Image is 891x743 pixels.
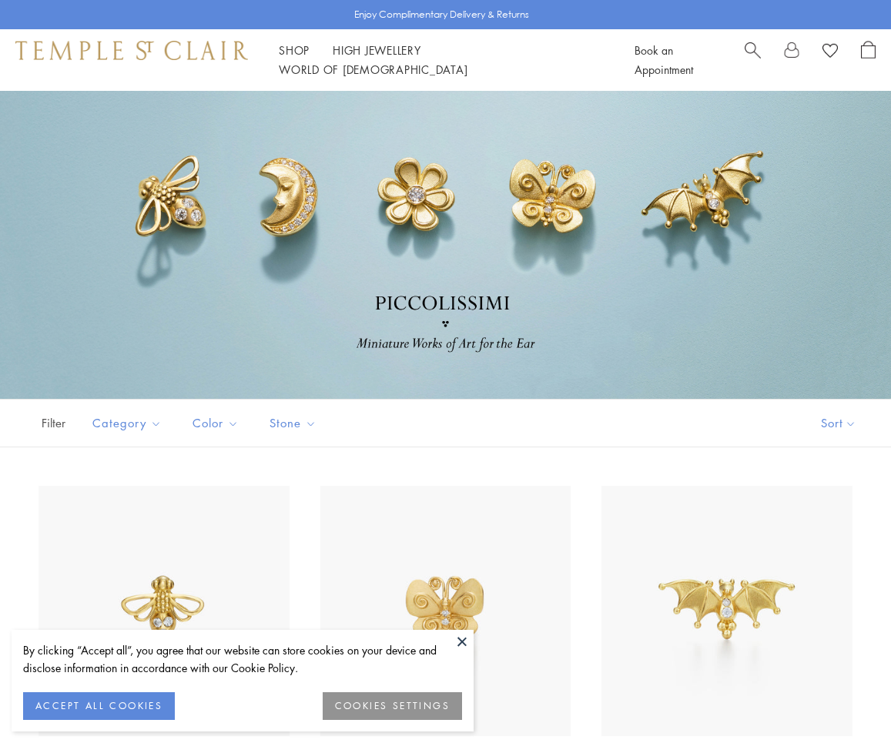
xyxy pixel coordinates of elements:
[185,413,250,433] span: Color
[258,406,328,440] button: Stone
[323,692,462,720] button: COOKIES SETTINGS
[279,41,600,79] nav: Main navigation
[635,42,693,77] a: Book an Appointment
[262,413,328,433] span: Stone
[23,692,175,720] button: ACCEPT ALL COOKIES
[354,7,529,22] p: Enjoy Complimentary Delivery & Returns
[279,62,467,77] a: World of [DEMOGRAPHIC_DATA]World of [DEMOGRAPHIC_DATA]
[861,41,876,79] a: Open Shopping Bag
[15,41,248,59] img: Temple St. Clair
[81,406,173,440] button: Category
[745,41,761,79] a: Search
[822,41,838,64] a: View Wishlist
[320,486,571,737] img: E18102-MINIBFLY
[786,400,891,447] button: Show sort by
[814,671,876,728] iframe: Gorgias live chat messenger
[39,486,290,737] img: E18101-MINIBEE
[85,413,173,433] span: Category
[601,486,852,737] img: E18104-MINIBAT
[333,42,421,58] a: High JewelleryHigh Jewellery
[279,42,310,58] a: ShopShop
[23,641,462,677] div: By clicking “Accept all”, you agree that our website can store cookies on your device and disclos...
[181,406,250,440] button: Color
